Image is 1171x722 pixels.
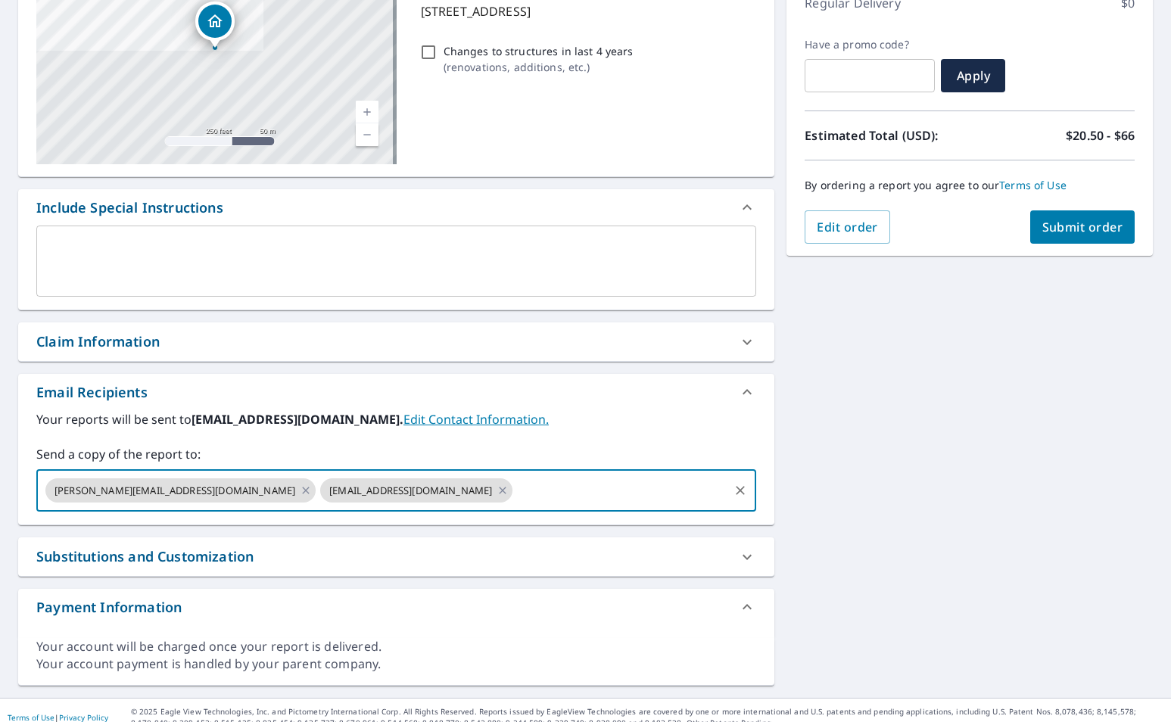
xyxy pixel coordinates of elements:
div: Claim Information [18,322,774,361]
div: Claim Information [36,331,160,352]
p: [STREET_ADDRESS] [421,2,751,20]
div: [PERSON_NAME][EMAIL_ADDRESS][DOMAIN_NAME] [45,478,316,503]
span: Edit order [817,219,878,235]
div: Substitutions and Customization [36,546,254,567]
p: By ordering a report you agree to our [805,179,1135,192]
div: Your account payment is handled by your parent company. [36,655,756,673]
button: Apply [941,59,1005,92]
span: [PERSON_NAME][EMAIL_ADDRESS][DOMAIN_NAME] [45,484,304,498]
a: Current Level 17, Zoom In [356,101,378,123]
div: Substitutions and Customization [18,537,774,576]
label: Send a copy of the report to: [36,445,756,463]
div: [EMAIL_ADDRESS][DOMAIN_NAME] [320,478,512,503]
div: Include Special Instructions [36,198,223,218]
b: [EMAIL_ADDRESS][DOMAIN_NAME]. [192,411,403,428]
div: Email Recipients [36,382,148,403]
p: ( renovations, additions, etc. ) [444,59,634,75]
div: Email Recipients [18,374,774,410]
button: Edit order [805,210,890,244]
button: Clear [730,480,751,501]
div: Payment Information [36,597,182,618]
span: [EMAIL_ADDRESS][DOMAIN_NAME] [320,484,501,498]
label: Your reports will be sent to [36,410,756,428]
div: Dropped pin, building 1, Residential property, 5156 N Watervliet Rd Watervliet, MI 49098 [195,2,235,48]
span: Submit order [1042,219,1123,235]
p: Estimated Total (USD): [805,126,970,145]
div: Your account will be charged once your report is delivered. [36,638,756,655]
label: Have a promo code? [805,38,935,51]
a: Current Level 17, Zoom Out [356,123,378,146]
button: Submit order [1030,210,1135,244]
a: EditContactInfo [403,411,549,428]
p: Changes to structures in last 4 years [444,43,634,59]
a: Terms of Use [999,178,1067,192]
span: Apply [953,67,993,84]
div: Payment Information [18,589,774,625]
p: | [8,713,108,722]
p: $20.50 - $66 [1066,126,1135,145]
div: Include Special Instructions [18,189,774,226]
